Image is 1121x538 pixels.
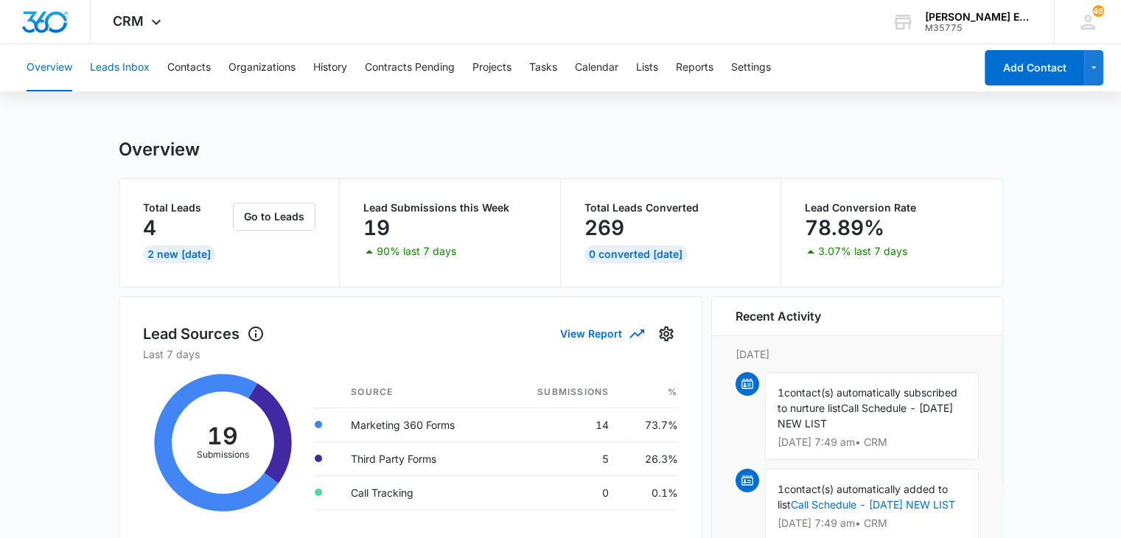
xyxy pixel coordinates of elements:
[233,210,315,223] a: Go to Leads
[1092,5,1104,17] div: notifications count
[143,245,215,263] div: 2 New [DATE]
[560,321,643,346] button: View Report
[500,441,621,475] td: 5
[143,323,265,345] h1: Lead Sources
[985,50,1084,85] button: Add Contact
[472,44,511,91] button: Projects
[584,216,624,240] p: 269
[778,483,784,495] span: 1
[233,203,315,231] button: Go to Leads
[167,44,211,91] button: Contacts
[313,44,347,91] button: History
[575,44,618,91] button: Calendar
[339,475,500,509] td: Call Tracking
[90,44,150,91] button: Leads Inbox
[27,44,72,91] button: Overview
[805,216,884,240] p: 78.89%
[500,475,621,509] td: 0
[818,246,907,256] p: 3.07% last 7 days
[119,139,200,161] h1: Overview
[778,386,957,414] span: contact(s) automatically subscribed to nurture list
[621,475,677,509] td: 0.1%
[365,44,455,91] button: Contracts Pending
[143,216,156,240] p: 4
[363,216,390,240] p: 19
[778,402,953,430] span: Call Schedule - [DATE] NEW LIST
[778,518,966,528] p: [DATE] 7:49 am • CRM
[228,44,296,91] button: Organizations
[805,203,979,213] p: Lead Conversion Rate
[791,498,955,511] a: Call Schedule - [DATE] NEW LIST
[143,346,678,362] p: Last 7 days
[500,377,621,408] th: Submissions
[621,441,677,475] td: 26.3%
[339,441,500,475] td: Third Party Forms
[636,44,658,91] button: Lists
[778,437,966,447] p: [DATE] 7:49 am • CRM
[1092,5,1104,17] span: 46
[736,346,979,362] p: [DATE]
[584,203,758,213] p: Total Leads Converted
[584,245,687,263] div: 0 Converted [DATE]
[731,44,771,91] button: Settings
[621,408,677,441] td: 73.7%
[377,246,456,256] p: 90% last 7 days
[621,377,677,408] th: %
[339,408,500,441] td: Marketing 360 Forms
[654,322,678,346] button: Settings
[500,408,621,441] td: 14
[778,483,948,511] span: contact(s) automatically added to list
[529,44,557,91] button: Tasks
[363,203,537,213] p: Lead Submissions this Week
[925,11,1033,23] div: account name
[676,44,713,91] button: Reports
[736,307,821,325] h6: Recent Activity
[143,203,231,213] p: Total Leads
[925,23,1033,33] div: account id
[339,377,500,408] th: Source
[113,13,144,29] span: CRM
[778,386,784,399] span: 1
